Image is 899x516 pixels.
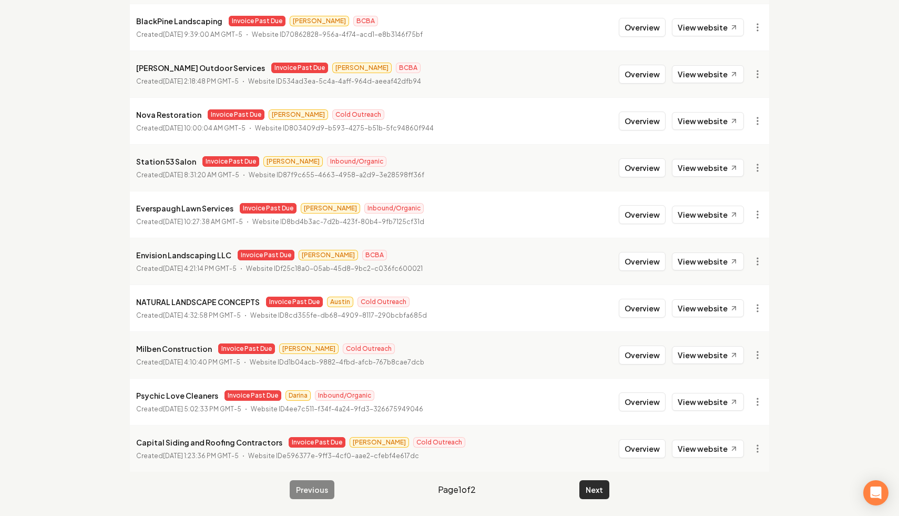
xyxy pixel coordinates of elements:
[438,483,476,496] span: Page 1 of 2
[136,357,240,368] p: Created
[619,112,666,130] button: Overview
[672,206,744,224] a: View website
[136,123,246,134] p: Created
[299,250,358,260] span: [PERSON_NAME]
[249,170,424,180] p: Website ID 87f9c655-4663-4958-a2d9-3e28598ff36f
[263,156,323,167] span: [PERSON_NAME]
[619,65,666,84] button: Overview
[301,203,360,214] span: [PERSON_NAME]
[619,252,666,271] button: Overview
[619,346,666,365] button: Overview
[136,264,237,274] p: Created
[246,264,423,274] p: Website ID f25c18a0-05ab-45d8-9bc2-c036fc600021
[224,390,281,401] span: Invoice Past Due
[672,252,744,270] a: View website
[672,299,744,317] a: View website
[218,343,275,354] span: Invoice Past Due
[255,123,434,134] p: Website ID 803409d9-b593-4275-b51b-5fc94860f944
[136,155,196,168] p: Station 53 Salon
[248,76,421,87] p: Website ID 534ad3ea-5c4a-4aff-964d-aeeaf42dfb94
[163,31,242,38] time: [DATE] 9:39:00 AM GMT-5
[279,343,339,354] span: [PERSON_NAME]
[364,203,424,214] span: Inbound/Organic
[413,437,465,448] span: Cold Outreach
[579,480,609,499] button: Next
[672,440,744,458] a: View website
[238,250,294,260] span: Invoice Past Due
[163,311,241,319] time: [DATE] 4:32:58 PM GMT-5
[252,29,423,40] p: Website ID 70862828-956a-4f74-acd1-e8b3146f75bf
[327,156,386,167] span: Inbound/Organic
[863,480,888,505] div: Open Intercom Messenger
[619,158,666,177] button: Overview
[290,16,349,26] span: [PERSON_NAME]
[136,436,282,449] p: Capital Siding and Roofing Contractors
[136,62,265,74] p: [PERSON_NAME] Outdoor Services
[350,437,409,448] span: [PERSON_NAME]
[315,390,374,401] span: Inbound/Organic
[357,297,410,307] span: Cold Outreach
[252,217,424,227] p: Website ID 8bd4b3ac-7d2b-423f-80b4-9fb7125cf31d
[136,404,241,414] p: Created
[163,171,239,179] time: [DATE] 8:31:20 AM GMT-5
[136,76,239,87] p: Created
[229,16,285,26] span: Invoice Past Due
[136,249,231,261] p: Envision Landscaping LLC
[353,16,378,26] span: BCBA
[240,203,297,214] span: Invoice Past Due
[672,112,744,130] a: View website
[136,389,218,402] p: Psychic Love Cleaners
[289,437,345,448] span: Invoice Past Due
[163,218,243,226] time: [DATE] 10:27:38 AM GMT-5
[619,299,666,318] button: Overview
[136,202,233,215] p: Everspaugh Lawn Services
[619,392,666,411] button: Overview
[136,342,212,355] p: Milben Construction
[208,109,264,120] span: Invoice Past Due
[251,404,423,414] p: Website ID 4ee7c511-f34f-4a24-9fd3-326675949046
[136,296,260,308] p: NATURAL LANDSCAPE CONCEPTS
[672,346,744,364] a: View website
[163,265,237,272] time: [DATE] 4:21:14 PM GMT-5
[362,250,387,260] span: BCBA
[136,15,222,27] p: BlackPine Landscaping
[285,390,311,401] span: Darina
[271,63,328,73] span: Invoice Past Due
[136,217,243,227] p: Created
[163,452,239,460] time: [DATE] 1:23:36 PM GMT-5
[136,29,242,40] p: Created
[250,310,427,321] p: Website ID 8cd355fe-db68-4909-8117-290bcbfa685d
[266,297,323,307] span: Invoice Past Due
[672,159,744,177] a: View website
[672,65,744,83] a: View website
[343,343,395,354] span: Cold Outreach
[619,439,666,458] button: Overview
[619,205,666,224] button: Overview
[136,170,239,180] p: Created
[248,451,419,461] p: Website ID e596377e-9ff3-4cf0-aae2-cfebf4e617dc
[327,297,353,307] span: Austin
[163,358,240,366] time: [DATE] 4:10:40 PM GMT-5
[672,18,744,36] a: View website
[250,357,424,368] p: Website ID d1b04acb-9882-4fbd-afcb-767b8cae7dcb
[136,451,239,461] p: Created
[136,310,241,321] p: Created
[269,109,328,120] span: [PERSON_NAME]
[136,108,201,121] p: Nova Restoration
[396,63,421,73] span: BCBA
[332,63,392,73] span: [PERSON_NAME]
[332,109,384,120] span: Cold Outreach
[619,18,666,37] button: Overview
[672,393,744,411] a: View website
[202,156,259,167] span: Invoice Past Due
[163,124,246,132] time: [DATE] 10:00:04 AM GMT-5
[163,405,241,413] time: [DATE] 5:02:33 PM GMT-5
[163,77,239,85] time: [DATE] 2:18:48 PM GMT-5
